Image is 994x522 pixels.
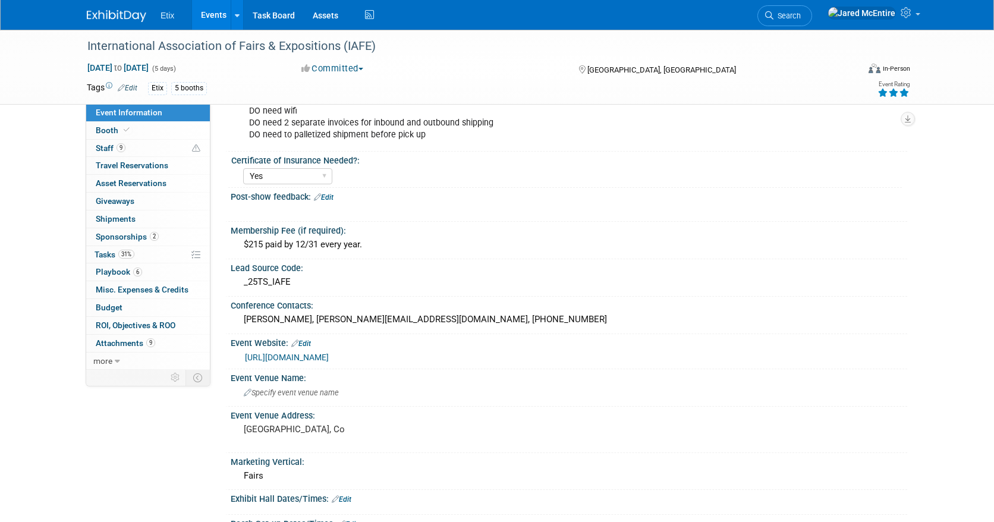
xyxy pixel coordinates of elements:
[96,232,159,241] span: Sponsorships
[96,267,142,276] span: Playbook
[86,122,210,139] a: Booth
[231,152,902,166] div: Certificate of Insurance Needed?:
[118,250,134,259] span: 31%
[240,467,898,485] div: Fairs
[86,228,210,246] a: Sponsorships2
[186,370,210,385] td: Toggle Event Tabs
[86,299,210,316] a: Budget
[171,82,207,95] div: 5 booths
[314,193,334,202] a: Edit
[86,104,210,121] a: Event Information
[240,235,898,254] div: $215 paid by 12/31 every year.
[87,10,146,22] img: ExhibitDay
[297,62,368,75] button: Committed
[231,188,907,203] div: Post-show feedback:
[86,175,210,192] a: Asset Reservations
[96,196,134,206] span: Giveaways
[877,81,910,87] div: Event Rating
[869,64,880,73] img: Format-Inperson.png
[96,285,188,294] span: Misc. Expenses & Credits
[118,84,137,92] a: Edit
[192,143,200,154] span: Potential Scheduling Conflict -- at least one attendee is tagged in another overlapping event.
[96,214,136,224] span: Shipments
[231,453,907,468] div: Marketing Vertical:
[241,87,776,147] div: Do want a lead retrieval for scarf party DO need wifi DO need 2 separate invoices for inbound and...
[231,334,907,350] div: Event Website:
[240,273,898,291] div: _25TS_IAFE
[87,81,137,95] td: Tags
[165,370,186,385] td: Personalize Event Tab Strip
[86,246,210,263] a: Tasks31%
[83,36,840,57] div: International Association of Fairs & Expositions (IAFE)
[96,303,122,312] span: Budget
[117,143,125,152] span: 9
[587,65,736,74] span: [GEOGRAPHIC_DATA], [GEOGRAPHIC_DATA]
[151,65,176,73] span: (5 days)
[96,338,155,348] span: Attachments
[96,125,132,135] span: Booth
[240,310,898,329] div: [PERSON_NAME], [PERSON_NAME][EMAIL_ADDRESS][DOMAIN_NAME], [PHONE_NUMBER]
[757,5,812,26] a: Search
[86,317,210,334] a: ROI, Objectives & ROO
[828,7,896,20] img: Jared McEntire
[150,232,159,241] span: 2
[112,63,124,73] span: to
[788,62,910,80] div: Event Format
[86,210,210,228] a: Shipments
[231,297,907,312] div: Conference Contacts:
[882,64,910,73] div: In-Person
[93,356,112,366] span: more
[95,250,134,259] span: Tasks
[146,338,155,347] span: 9
[231,222,907,237] div: Membership Fee (if required):
[96,178,166,188] span: Asset Reservations
[124,127,130,133] i: Booth reservation complete
[86,335,210,352] a: Attachments9
[773,11,801,20] span: Search
[86,353,210,370] a: more
[86,281,210,298] a: Misc. Expenses & Credits
[86,193,210,210] a: Giveaways
[231,369,907,384] div: Event Venue Name:
[87,62,149,73] span: [DATE] [DATE]
[133,268,142,276] span: 6
[86,263,210,281] a: Playbook6
[231,259,907,274] div: Lead Source Code:
[231,407,907,422] div: Event Venue Address:
[245,353,329,362] a: [URL][DOMAIN_NAME]
[291,339,311,348] a: Edit
[244,388,339,397] span: Specify event venue name
[161,11,174,20] span: Etix
[96,143,125,153] span: Staff
[86,157,210,174] a: Travel Reservations
[96,161,168,170] span: Travel Reservations
[244,424,499,435] pre: [GEOGRAPHIC_DATA], Co
[96,320,175,330] span: ROI, Objectives & ROO
[332,495,351,504] a: Edit
[86,140,210,157] a: Staff9
[148,82,167,95] div: Etix
[96,108,162,117] span: Event Information
[231,490,907,505] div: Exhibit Hall Dates/Times:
